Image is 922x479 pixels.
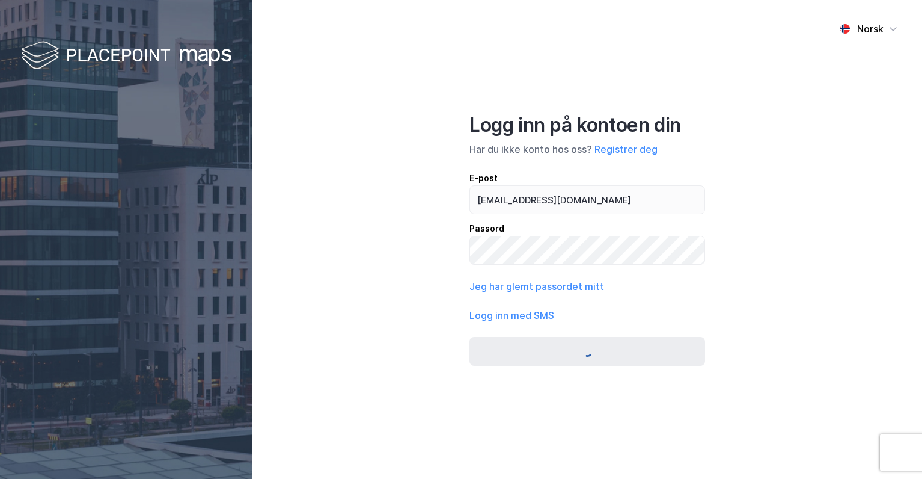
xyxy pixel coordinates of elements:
div: Passord [469,221,705,236]
div: Norsk [857,22,884,36]
iframe: Chat Widget [862,421,922,479]
img: logo-white.f07954bde2210d2a523dddb988cd2aa7.svg [21,39,231,74]
div: Kontrollprogram for chat [862,421,922,479]
div: E-post [469,171,705,185]
div: Logg inn på kontoen din [469,113,705,137]
div: Har du ikke konto hos oss? [469,142,705,156]
button: Logg inn med SMS [469,308,554,323]
button: Jeg har glemt passordet mitt [469,279,604,294]
button: Registrer deg [594,142,658,156]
